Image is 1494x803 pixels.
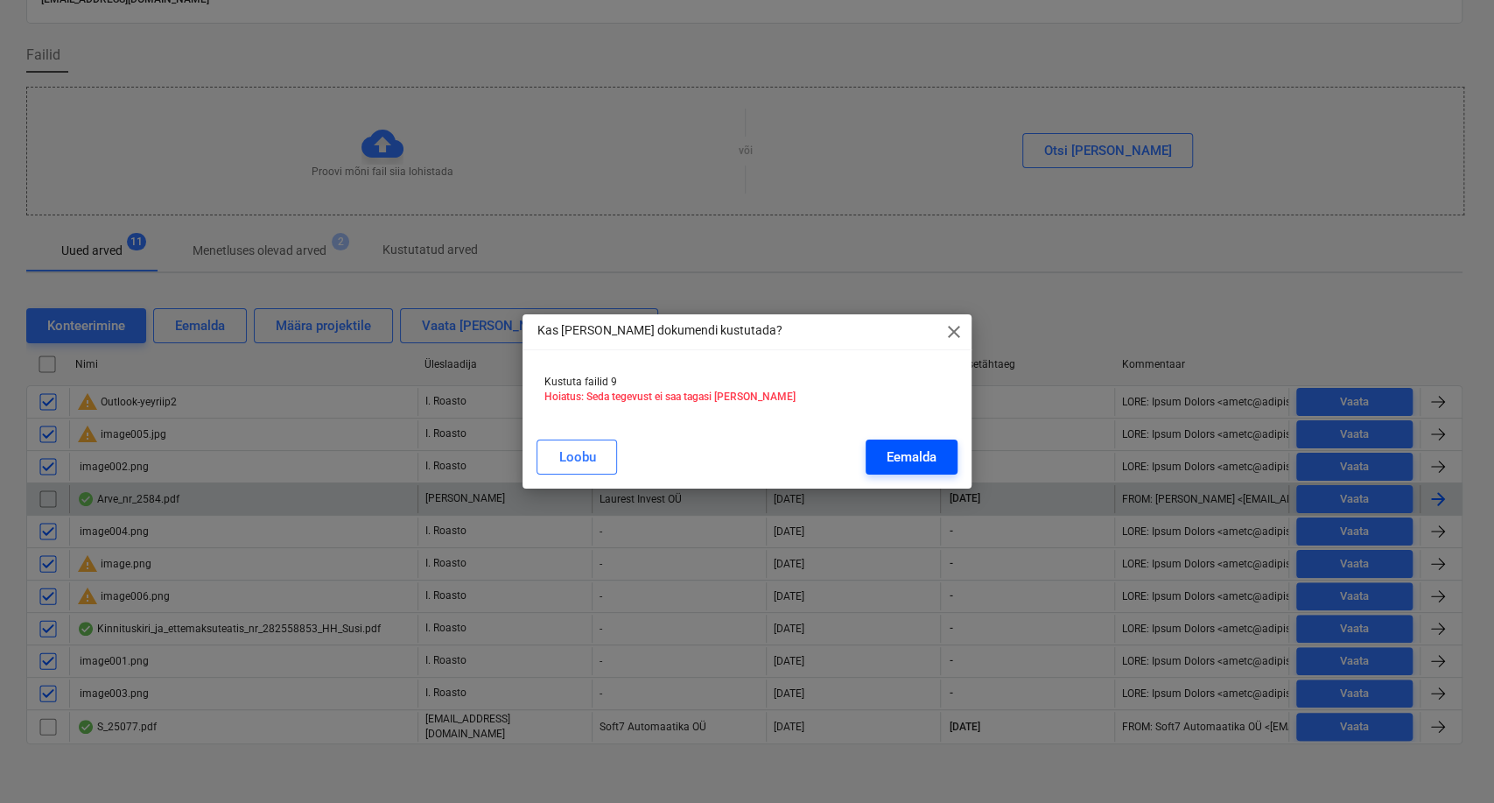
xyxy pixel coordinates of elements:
p: Kustuta failid 9 [544,375,950,390]
p: Hoiatus: Seda tegevust ei saa tagasi [PERSON_NAME] [544,390,950,405]
p: Kas [PERSON_NAME] dokumendi kustutada? [537,321,782,340]
button: Eemalda [866,440,957,475]
div: Loobu [558,446,595,468]
div: Eemalda [887,446,936,468]
button: Loobu [537,440,617,475]
span: close [943,321,964,342]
